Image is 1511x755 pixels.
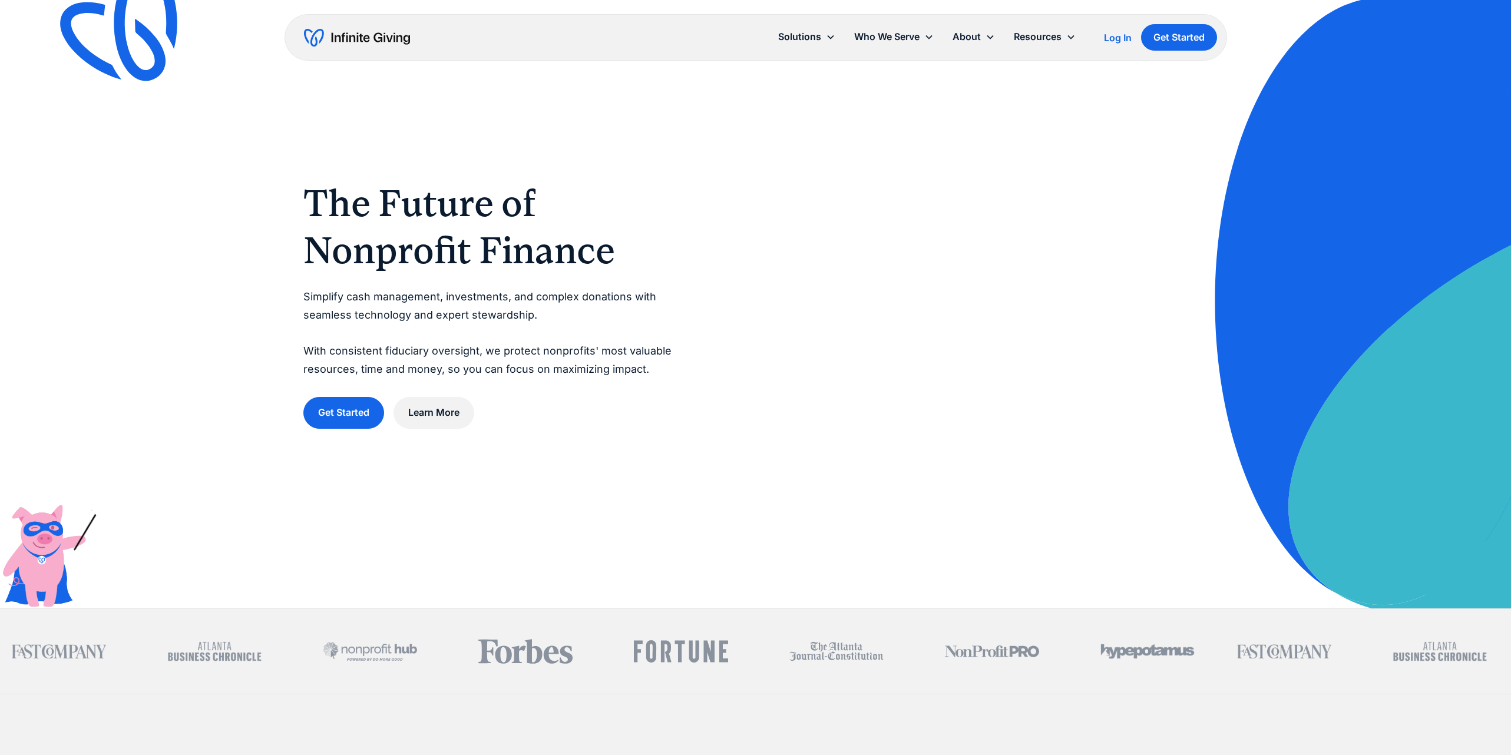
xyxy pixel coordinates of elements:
div: Who We Serve [854,29,920,45]
a: Log In [1104,31,1132,45]
div: Resources [1004,24,1085,49]
div: About [943,24,1004,49]
p: Simplify cash management, investments, and complex donations with seamless technology and expert ... [303,288,685,378]
div: Resources [1014,29,1062,45]
a: Get Started [303,397,384,428]
div: Solutions [778,29,821,45]
a: home [304,28,410,47]
div: Solutions [769,24,845,49]
h1: The Future of Nonprofit Finance [303,180,685,274]
a: Get Started [1141,24,1217,51]
div: About [953,29,981,45]
div: Log In [1104,33,1132,42]
a: Learn More [394,397,474,428]
div: Who We Serve [845,24,943,49]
